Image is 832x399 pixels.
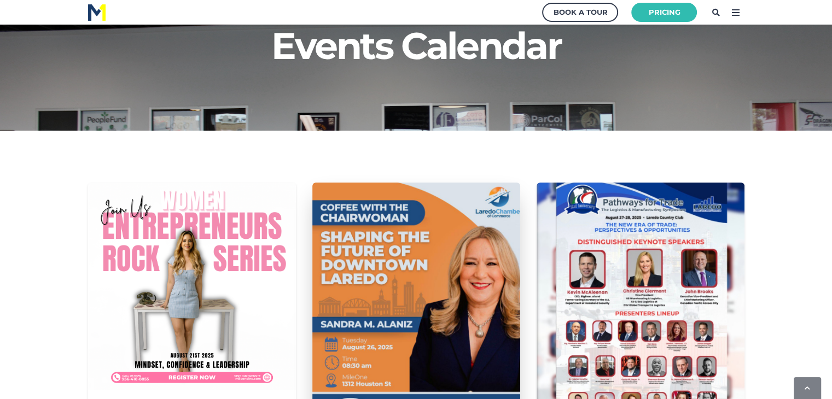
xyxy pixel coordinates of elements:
img: M1 Logo - Blue Letters - for Light Backgrounds-2 [88,4,106,21]
a: Pricing [631,3,697,22]
span: Events Calendar [271,23,561,68]
div: Book a Tour [553,5,607,19]
a: Book a Tour [542,3,618,22]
